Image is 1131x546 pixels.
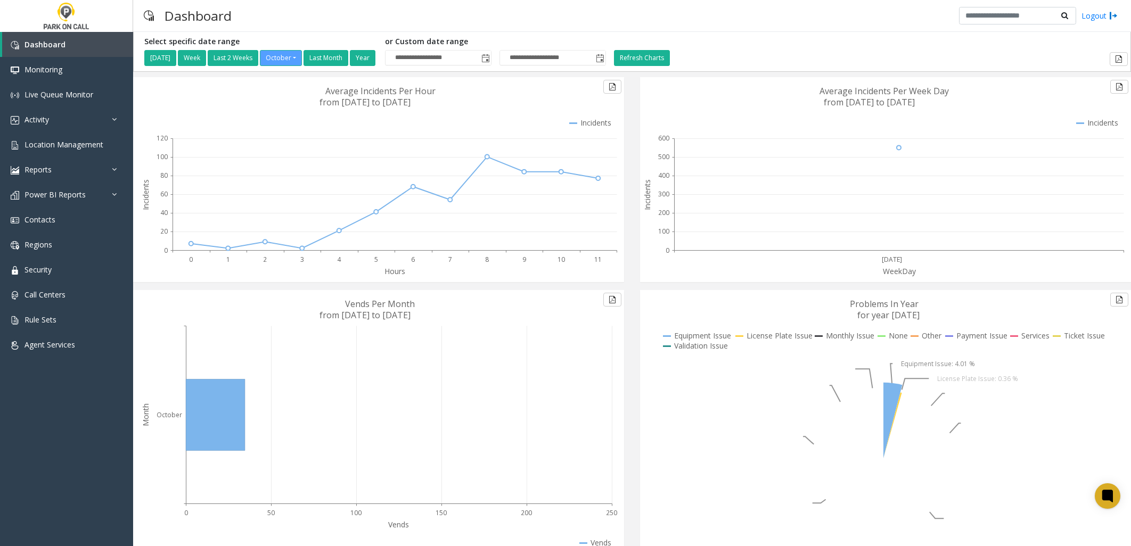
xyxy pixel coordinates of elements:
text: Other [922,330,942,341]
text: 0 [184,508,188,517]
img: 'icon' [11,291,19,300]
text: 1 [226,255,230,264]
span: Security [24,264,52,275]
text: Problems In Year [850,298,919,310]
h5: or Custom date range [385,37,606,46]
a: Logout [1081,10,1118,21]
span: Regions [24,239,52,250]
text: Vends Per Month [345,298,415,310]
span: Toggle popup [479,51,491,65]
text: Average Incidents Per Hour [325,85,436,97]
text: 3 [300,255,304,264]
img: 'icon' [11,91,19,100]
text: 4 [337,255,341,264]
text: 80 [160,171,168,180]
text: 100 [350,508,362,517]
text: [DATE] [882,255,902,264]
button: Export to pdf [603,293,621,307]
text: 120 [157,134,168,143]
text: 0 [666,246,669,255]
text: Incidents [1087,118,1118,128]
a: Dashboard [2,32,133,57]
text: Ticket Issue [1064,330,1105,341]
img: 'icon' [11,266,19,275]
text: License Plate Issue [747,330,813,341]
text: 5 [374,255,378,264]
text: Month [141,403,151,426]
img: logout [1109,10,1118,21]
span: Activity [24,114,49,125]
span: Monitoring [24,64,62,75]
text: Vends [388,519,409,530]
text: 11 [594,255,602,264]
text: Equipment Issue: 4.01 % [901,359,975,368]
text: Incidents [580,118,611,128]
span: Dashboard [24,39,65,49]
text: from [DATE] to [DATE] [824,96,915,108]
button: Export to pdf [1110,80,1128,94]
button: Week [178,50,206,66]
img: pageIcon [144,3,154,29]
img: 'icon' [11,241,19,250]
text: 200 [521,508,532,517]
text: for year [DATE] [857,309,920,321]
text: 40 [160,208,168,217]
text: Hours [384,266,405,276]
text: 8 [485,255,489,264]
text: 400 [658,171,669,180]
text: 150 [436,508,447,517]
text: 300 [658,189,669,198]
img: 'icon' [11,166,19,175]
img: 'icon' [11,216,19,225]
span: Rule Sets [24,315,56,325]
text: 0 [164,246,168,255]
text: Monthly Issue [826,330,874,341]
span: Live Queue Monitor [24,89,93,100]
text: Incidents [642,179,652,210]
button: Last 2 Weeks [208,50,258,66]
span: Location Management [24,139,103,150]
span: Reports [24,164,52,175]
text: Services [1021,330,1050,341]
span: Call Centers [24,289,65,300]
text: 500 [658,152,669,161]
img: 'icon' [11,66,19,75]
text: 20 [160,227,168,236]
text: 600 [658,134,669,143]
text: 60 [160,189,168,198]
button: Refresh Charts [614,50,670,66]
span: Contacts [24,214,55,225]
text: Incidents [141,179,151,210]
img: 'icon' [11,191,19,200]
img: 'icon' [11,41,19,49]
button: Export to pdf [1110,293,1128,307]
h3: Dashboard [159,3,237,29]
text: Validation Issue [674,341,728,351]
text: from [DATE] to [DATE] [319,309,411,321]
img: 'icon' [11,341,19,350]
text: 2 [263,255,267,264]
text: Equipment Issue [674,330,731,341]
text: 0 [189,255,193,264]
text: 10 [558,255,565,264]
text: License Plate Issue: 0.36 % [937,374,1018,383]
button: Export to pdf [603,80,621,94]
text: October [157,410,182,419]
text: 200 [658,208,669,217]
button: Export to pdf [1110,52,1128,66]
button: October [260,50,302,66]
text: 6 [411,255,415,264]
span: Toggle popup [594,51,605,65]
button: Last Month [304,50,348,66]
img: 'icon' [11,316,19,325]
img: 'icon' [11,141,19,150]
span: Agent Services [24,340,75,350]
text: 50 [267,508,275,517]
text: 100 [658,227,669,236]
span: Power BI Reports [24,189,86,200]
img: 'icon' [11,116,19,125]
h5: Select specific date range [144,37,377,46]
text: None [889,330,908,341]
text: 7 [448,255,452,264]
button: [DATE] [144,50,176,66]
